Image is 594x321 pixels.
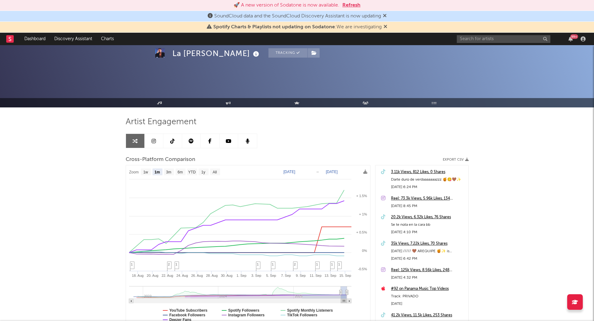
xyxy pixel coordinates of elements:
[221,274,232,277] text: 30. Aug
[391,202,465,210] div: [DATE] 8:45 PM
[281,274,291,277] text: 7. Sep
[283,170,295,174] text: [DATE]
[383,14,387,19] span: Dismiss
[443,158,469,162] button: Export CSV
[169,313,205,317] text: Facebook Followers
[50,33,97,45] a: Discovery Assistant
[147,274,158,277] text: 20. Aug
[391,285,465,293] a: #92 on Panama Music Top Videos
[362,249,367,253] text: 0%
[214,14,381,19] span: SoundCloud data and the SoundCloud Discovery Assistant is now updating
[316,262,318,266] span: 1
[287,308,333,313] text: Spotify Monthly Listeners
[326,170,338,174] text: [DATE]
[391,312,465,319] a: 41.2k Views, 11.5k Likes, 253 Shares
[356,194,367,198] text: + 1.5%
[169,308,208,313] text: YouTube Subscribers
[228,308,259,313] text: Spotify Followers
[391,176,465,183] div: Darte duro de verdaaaaaaazzz 🍯😋🤎✨
[206,274,217,277] text: 28. Aug
[143,170,148,174] text: 1w
[384,25,387,30] span: Dismiss
[568,36,573,41] button: 99+
[166,170,171,174] text: 3m
[177,170,183,174] text: 6m
[294,262,296,266] span: 2
[338,262,340,266] span: 1
[266,274,276,277] text: 5. Sep
[213,25,382,30] span: : We are investigating
[391,274,465,281] div: [DATE] 4:32 PM
[570,34,578,39] div: 99 +
[391,221,465,229] div: Se te nota en la cara bb
[310,274,321,277] text: 11. Sep
[339,274,351,277] text: 15. Sep
[20,33,50,45] a: Dashboard
[296,274,306,277] text: 9. Sep
[201,170,205,174] text: 1y
[257,262,259,266] span: 1
[268,48,307,58] button: Tracking
[391,255,465,262] div: [DATE] 6:42 PM
[132,274,143,277] text: 18. Aug
[126,156,195,163] span: Cross-Platform Comparison
[176,262,177,266] span: 1
[324,274,336,277] text: 13. Sep
[126,118,196,126] span: Artist Engagement
[213,25,335,30] span: Spotify Charts & Playlists not updating on Sodatone
[391,267,465,274] a: Reel: 125k Views, 8.56k Likes, 248 Comments
[391,195,465,202] a: Reel: 73.3k Views, 5.96k Likes, 134 Comments
[316,170,319,174] text: →
[391,229,465,236] div: [DATE] 4:10 PM
[162,274,173,277] text: 22. Aug
[331,262,333,266] span: 1
[342,2,360,9] button: Refresh
[391,248,465,255] div: [DATE] ///// 🤎 AREQUIPE 🍯✨ is cominggg!! pre-save in bio! #LaCruz #AREQUIPE
[391,214,465,221] a: 20.2k Views, 6.32k Likes, 76 Shares
[359,212,367,216] text: + 1%
[172,48,261,59] div: La [PERSON_NAME]
[358,267,367,271] text: -0.5%
[391,293,465,300] div: Track: PRIVADO
[287,313,317,317] text: TikTok Followers
[212,170,216,174] text: All
[191,274,203,277] text: 26. Aug
[228,313,264,317] text: Instagram Followers
[168,262,170,266] span: 2
[234,2,339,9] div: 🚀 A new version of Sodatone is now available.
[236,274,246,277] text: 1. Sep
[154,170,160,174] text: 1m
[391,300,465,308] div: [DATE]
[457,35,550,43] input: Search for artists
[391,183,465,191] div: [DATE] 6:24 PM
[131,262,133,266] span: 1
[251,274,261,277] text: 3. Sep
[391,240,465,248] a: 35k Views, 7.22k Likes, 70 Shares
[97,33,118,45] a: Charts
[391,168,465,176] a: 3.11k Views, 812 Likes, 0 Shares
[188,170,196,174] text: YTD
[176,274,188,277] text: 24. Aug
[129,170,139,174] text: Zoom
[272,262,274,266] span: 1
[356,230,367,234] text: + 0.5%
